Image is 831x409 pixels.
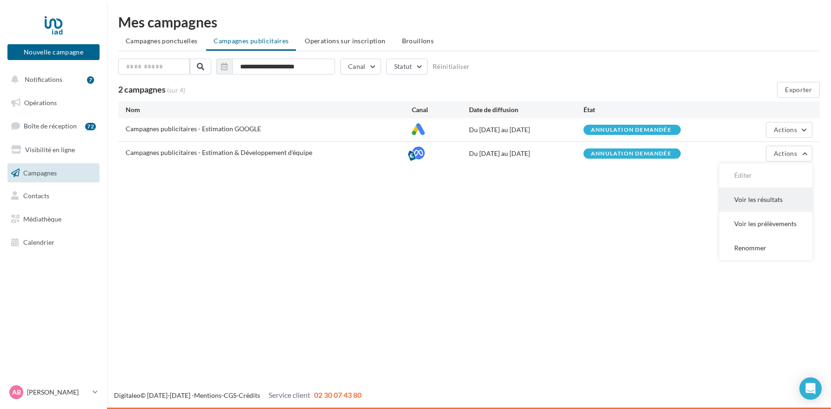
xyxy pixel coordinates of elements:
div: Nom [126,105,412,114]
button: Actions [766,122,812,138]
a: Digitaleo [114,391,141,399]
span: Calendrier [23,238,54,246]
a: Médiathèque [6,209,101,229]
span: (sur 4) [167,86,185,94]
span: Brouillons [402,37,434,45]
a: Opérations [6,93,101,113]
span: © [DATE]-[DATE] - - - [114,391,362,399]
button: Exporter [777,82,820,98]
span: Operations sur inscription [305,37,385,45]
a: Boîte de réception72 [6,116,101,136]
button: Actions [766,146,812,161]
button: Canal [340,59,381,74]
span: Contacts [23,192,49,200]
a: Campagnes [6,163,101,183]
div: Mes campagnes [118,15,820,29]
div: Du [DATE] au [DATE] [469,125,583,134]
a: Crédits [239,391,260,399]
span: Actions [774,126,797,134]
div: 72 [85,123,96,130]
div: Annulation demandée [591,127,671,133]
a: Mentions [194,391,221,399]
a: Contacts [6,186,101,206]
span: Actions [774,149,797,157]
span: 02 30 07 43 80 [314,390,362,399]
span: Campagnes publicitaires - Estimation & Développement d'équipe [126,148,312,156]
button: Renommer [719,236,812,260]
span: Boîte de réception [24,122,77,130]
div: Open Intercom Messenger [799,377,822,400]
span: Notifications [25,75,62,83]
div: 7 [87,76,94,84]
a: Visibilité en ligne [6,140,101,160]
a: AB [PERSON_NAME] [7,383,100,401]
span: Service client [268,390,310,399]
button: Statut [386,59,428,74]
span: Opérations [24,99,57,107]
a: CGS [224,391,236,399]
span: 2 campagnes [118,84,166,94]
span: Visibilité en ligne [25,146,75,154]
div: Du [DATE] au [DATE] [469,149,583,158]
p: [PERSON_NAME] [27,388,89,397]
span: AB [12,388,21,397]
div: Date de diffusion [469,105,583,114]
button: Notifications 7 [6,70,98,89]
span: Médiathèque [23,215,61,223]
span: Campagnes ponctuelles [126,37,197,45]
div: Annulation demandée [591,151,671,157]
a: Calendrier [6,233,101,252]
button: Voir les résultats [719,188,812,212]
span: Campagnes publicitaires - Estimation GOOGLE [126,125,261,133]
button: Voir les prélèvements [719,212,812,236]
div: État [583,105,698,114]
span: Campagnes [23,168,57,176]
div: Canal [412,105,469,114]
button: Nouvelle campagne [7,44,100,60]
button: Réinitialiser [433,63,470,70]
